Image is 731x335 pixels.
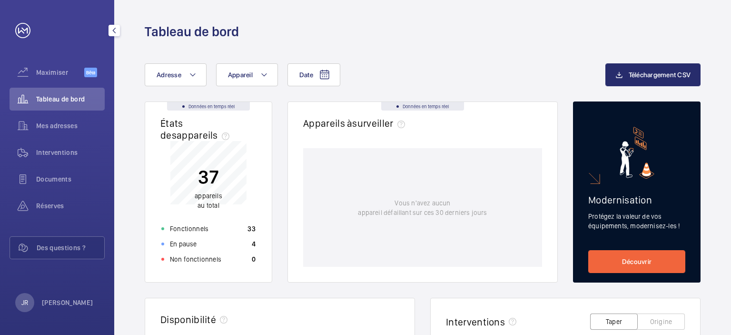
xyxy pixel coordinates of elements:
[622,258,652,265] font: Découvrir
[157,71,181,79] font: Adresse
[36,122,78,130] font: Mes adresses
[177,129,218,141] font: appareils
[36,175,71,183] font: Documents
[228,71,253,79] font: Appareil
[195,192,222,200] font: appareils
[42,299,93,306] font: [PERSON_NAME]
[590,314,638,330] button: Taper
[252,255,256,263] font: 0
[358,209,487,216] font: appareil défaillant sur ces 30 derniers jours
[303,117,352,129] font: Appareils à
[588,250,685,273] a: Découvrir
[198,165,219,188] font: 37
[170,225,208,233] font: Fonctionnels
[287,63,340,86] button: Date
[588,194,652,206] font: Modernisation
[160,314,216,325] font: Disponibilité
[403,103,449,109] font: Données en temps réel
[21,299,28,306] font: JR
[36,202,64,210] font: Réserves
[36,149,78,156] font: Interventions
[588,213,680,230] font: Protégez la valeur de vos équipements, modernisez-les !
[188,103,235,109] font: Données en temps réel
[216,63,278,86] button: Appareil
[299,71,313,79] font: Date
[252,240,256,248] font: 4
[620,127,654,179] img: marketing-card.svg
[446,316,505,328] font: Interventions
[650,318,672,325] font: Origine
[145,63,207,86] button: Adresse
[629,71,691,79] font: Téléchargement CSV
[637,314,685,330] button: Origine
[86,70,95,75] font: Bêta
[160,117,183,141] font: États des
[170,240,197,248] font: En pause
[247,225,256,233] font: 33
[605,63,701,86] button: Téléchargement CSV
[170,255,221,263] font: Non fonctionnels
[37,244,86,252] font: Des questions ?
[36,69,68,76] font: Maximiser
[145,23,239,40] font: Tableau de bord
[352,117,393,129] font: surveiller
[395,199,450,207] font: Vous n'avez aucun
[198,202,219,209] font: au total
[36,95,85,103] font: Tableau de bord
